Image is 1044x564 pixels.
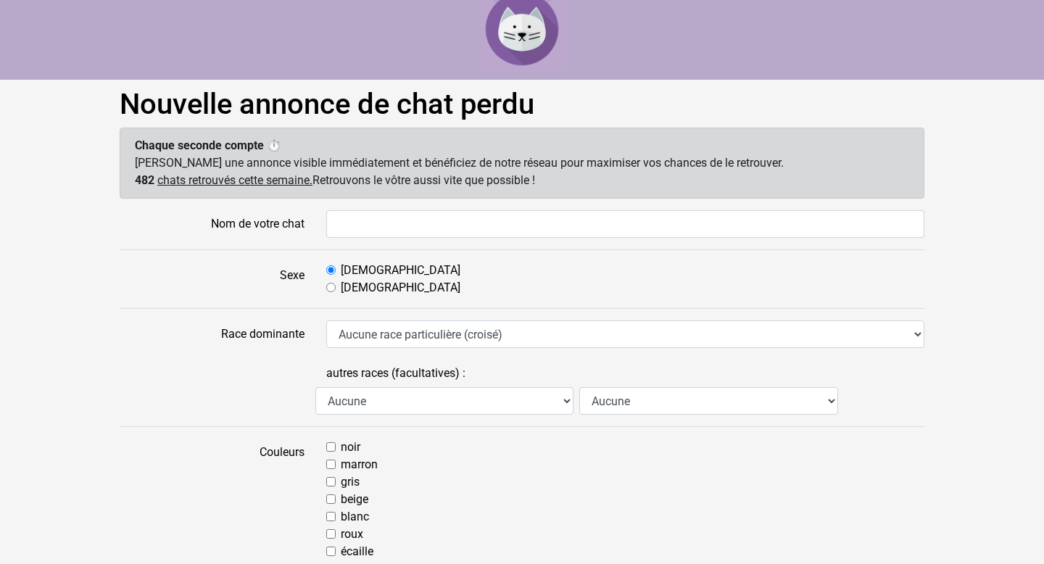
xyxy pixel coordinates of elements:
[341,543,373,560] label: écaille
[341,508,369,526] label: blanc
[341,279,460,296] label: [DEMOGRAPHIC_DATA]
[341,526,363,543] label: roux
[341,491,368,508] label: beige
[135,138,281,152] strong: Chaque seconde compte ⏱️
[109,439,315,560] label: Couleurs
[109,210,315,238] label: Nom de votre chat
[157,173,312,187] u: chats retrouvés cette semaine.
[109,320,315,348] label: Race dominante
[326,360,465,387] label: autres races (facultatives) :
[341,439,360,456] label: noir
[135,173,154,187] span: 482
[341,473,360,491] label: gris
[341,456,378,473] label: marron
[109,262,315,296] label: Sexe
[120,128,924,199] div: [PERSON_NAME] une annonce visible immédiatement et bénéficiez de notre réseau pour maximiser vos ...
[326,265,336,275] input: [DEMOGRAPHIC_DATA]
[120,87,924,122] h1: Nouvelle annonce de chat perdu
[326,283,336,292] input: [DEMOGRAPHIC_DATA]
[341,262,460,279] label: [DEMOGRAPHIC_DATA]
